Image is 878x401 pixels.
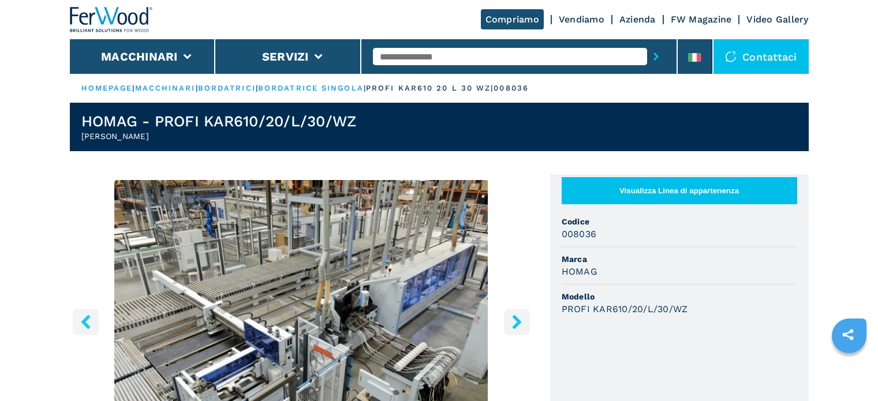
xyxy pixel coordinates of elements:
span: | [196,84,198,92]
button: Macchinari [101,50,178,63]
a: Azienda [619,14,656,25]
a: Video Gallery [746,14,808,25]
span: | [364,84,366,92]
h2: [PERSON_NAME] [81,130,357,142]
a: bordatrici [198,84,256,92]
span: Modello [562,291,797,302]
a: sharethis [834,320,862,349]
img: Contattaci [725,51,737,62]
span: Codice [562,216,797,227]
span: | [256,84,258,92]
button: Visualizza Linea di appartenenza [562,177,797,204]
h1: HOMAG - PROFI KAR610/20/L/30/WZ [81,112,357,130]
button: right-button [504,309,530,335]
button: left-button [73,309,99,335]
p: profi kar610 20 l 30 wz | [366,83,494,93]
a: HOMEPAGE [81,84,133,92]
button: Servizi [262,50,309,63]
div: Contattaci [713,39,809,74]
a: bordatrice singola [258,84,364,92]
span: Marca [562,253,797,265]
span: | [132,84,134,92]
h3: PROFI KAR610/20/L/30/WZ [562,302,688,316]
a: FW Magazine [671,14,732,25]
p: 008036 [494,83,529,93]
a: Vendiamo [559,14,604,25]
img: Ferwood [70,7,153,32]
a: macchinari [135,84,196,92]
h3: HOMAG [562,265,597,278]
iframe: Chat [829,349,869,392]
h3: 008036 [562,227,597,241]
a: Compriamo [481,9,544,29]
button: submit-button [647,43,665,70]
